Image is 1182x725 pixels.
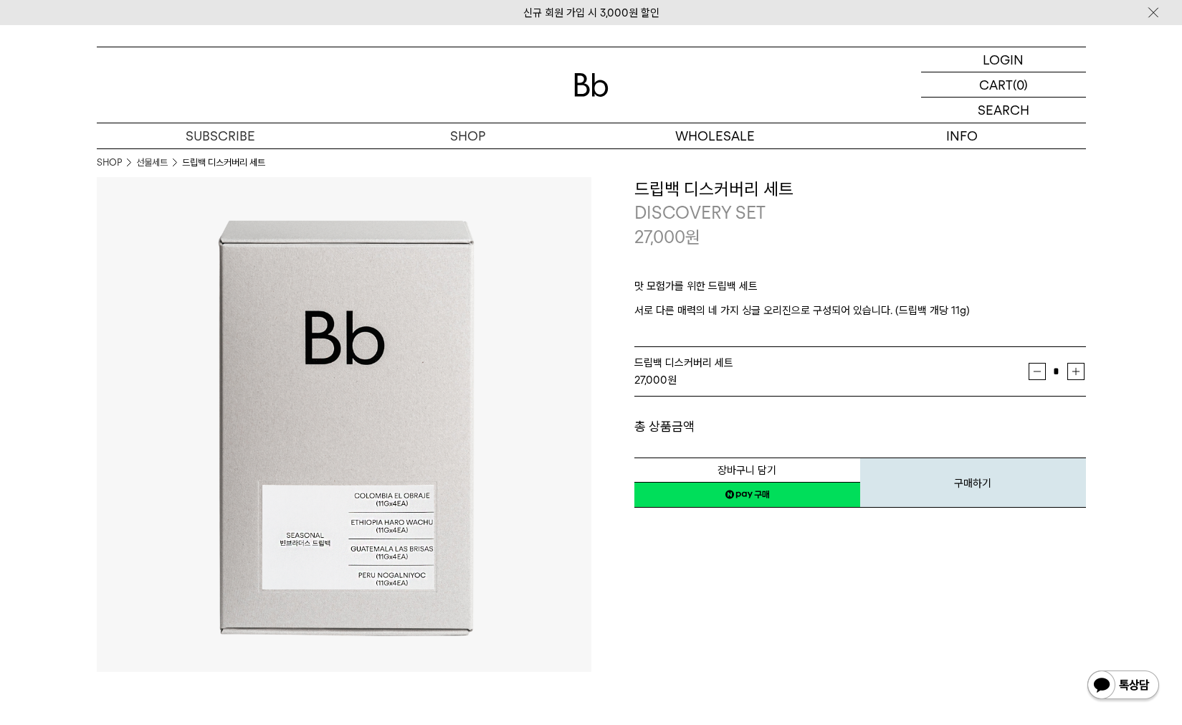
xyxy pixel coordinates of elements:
[921,72,1086,98] a: CART (0)
[344,123,591,148] a: SHOP
[860,458,1086,508] button: 구매하기
[1029,363,1046,380] button: 감소
[839,123,1086,148] p: INFO
[1067,363,1085,380] button: 증가
[523,6,659,19] a: 신규 회원 가입 시 3,000원 할인
[634,374,667,387] strong: 27,000
[97,156,122,170] a: SHOP
[921,47,1086,72] a: LOGIN
[634,482,860,508] a: 새창
[634,225,700,250] p: 27,000
[136,156,168,170] a: 선물세트
[97,123,344,148] a: SUBSCRIBE
[634,201,1086,225] p: DISCOVERY SET
[1086,669,1160,703] img: 카카오톡 채널 1:1 채팅 버튼
[634,356,733,369] span: 드립백 디스커버리 세트
[574,73,609,97] img: 로고
[685,227,700,247] span: 원
[979,72,1013,97] p: CART
[634,302,1086,319] p: 서로 다른 매력의 네 가지 싱글 오리진으로 구성되어 있습니다. (드립백 개당 11g)
[634,278,1086,302] p: 맛 모험가를 위한 드립백 세트
[634,371,1029,389] div: 원
[983,47,1024,72] p: LOGIN
[591,123,839,148] p: WHOLESALE
[182,156,265,170] li: 드립백 디스커버리 세트
[97,177,591,672] img: 드립백 디스커버리 세트
[978,98,1029,123] p: SEARCH
[634,177,1086,202] h3: 드립백 디스커버리 세트
[1013,72,1028,97] p: (0)
[634,418,860,435] dt: 총 상품금액
[634,458,860,483] button: 장바구니 담기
